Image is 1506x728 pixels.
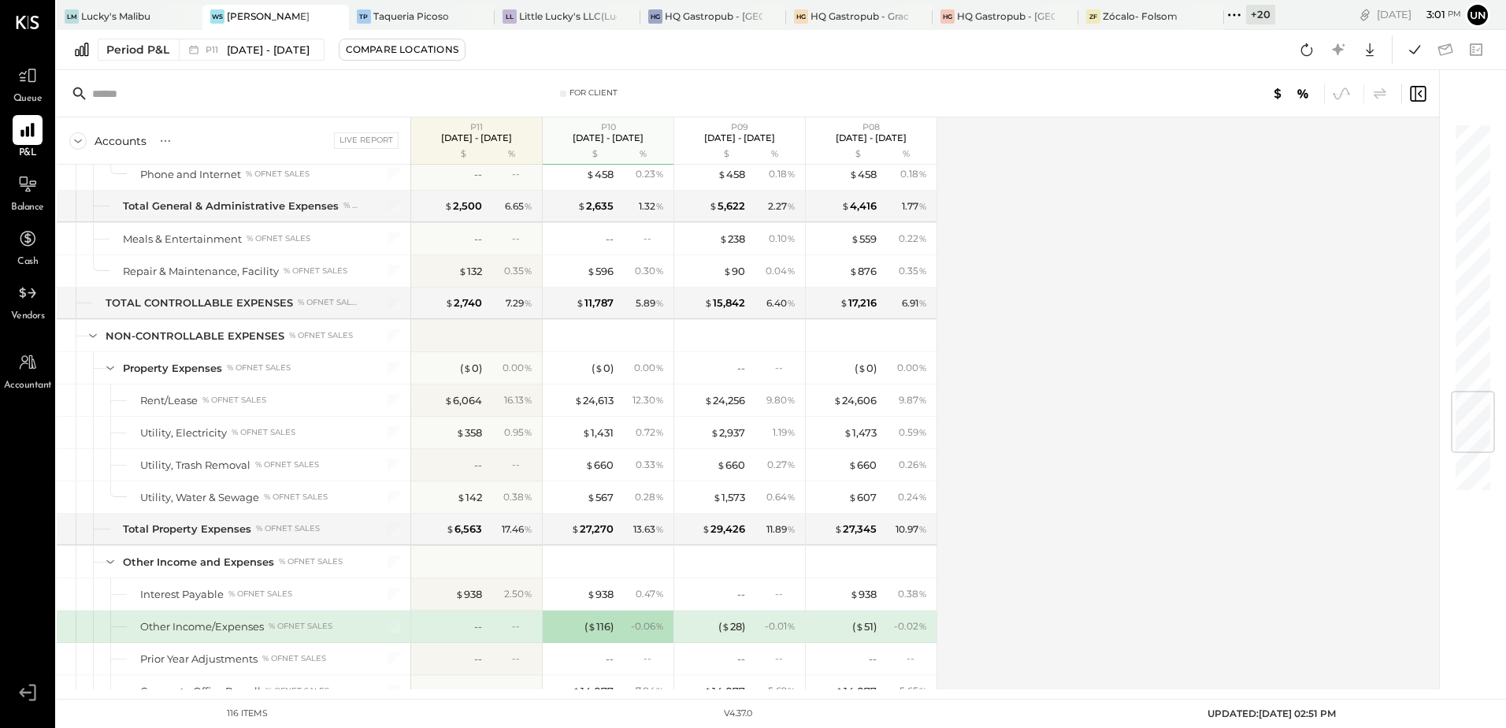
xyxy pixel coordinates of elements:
[894,619,927,633] div: - 0.02
[334,132,399,148] div: Live Report
[474,652,482,667] div: --
[140,619,264,634] div: Other Income/Expenses
[13,92,43,106] span: Queue
[655,296,664,309] span: %
[584,619,614,634] div: ( 116 )
[787,199,796,212] span: %
[918,361,927,373] span: %
[899,232,927,246] div: 0.22
[106,329,284,344] div: NON-CONTROLLABLE EXPENSES
[902,199,927,214] div: 1.77
[504,425,532,440] div: 0.95
[665,9,762,23] div: HQ Gastropub - [GEOGRAPHIC_DATA]
[855,620,864,633] span: $
[655,522,664,535] span: %
[768,684,796,698] div: 5.69
[574,394,583,407] span: $
[862,121,880,132] span: P08
[787,490,796,503] span: %
[98,39,325,61] button: Period P&L P11[DATE] - [DATE]
[723,265,732,277] span: $
[343,200,359,211] div: % of NET SALES
[851,232,859,245] span: $
[636,167,664,181] div: 0.23
[592,361,614,376] div: ( 0 )
[503,9,517,24] div: LL
[373,9,449,23] div: Taqueria Picoso
[710,426,719,439] span: $
[524,425,532,438] span: %
[918,232,927,244] span: %
[456,426,465,439] span: $
[655,458,664,470] span: %
[636,425,664,440] div: 0.72
[256,523,320,534] div: % of NET SALES
[855,361,877,376] div: ( 0 )
[210,9,224,24] div: WS
[1,278,54,324] a: Vendors
[601,121,616,132] span: P10
[704,296,713,309] span: $
[458,265,467,277] span: $
[848,459,857,471] span: $
[106,295,293,310] div: TOTAL CONTROLLABLE EXPENSES
[264,492,328,503] div: % of NET SALES
[486,148,537,161] div: %
[512,619,532,633] div: --
[524,393,532,406] span: %
[810,9,908,23] div: HQ Gastropub - Graceland Speakeasy
[766,264,796,278] div: 0.04
[749,148,800,161] div: %
[455,587,482,602] div: 938
[765,619,796,633] div: - 0.01
[848,491,857,503] span: $
[632,393,664,407] div: 12.30
[717,459,725,471] span: $
[444,393,482,408] div: 6,064
[849,167,877,182] div: 458
[140,393,198,408] div: Rent/Lease
[902,296,927,310] div: 6.91
[419,148,482,161] div: $
[474,167,482,182] div: --
[1,347,54,393] a: Accountant
[636,296,664,310] div: 5.89
[65,9,79,24] div: LM
[713,491,721,503] span: $
[918,296,927,309] span: %
[524,522,532,535] span: %
[587,490,614,505] div: 567
[140,167,241,182] div: Phone and Internet
[896,522,927,537] div: 10.97
[445,295,482,310] div: 2,740
[1465,2,1490,28] button: Un
[455,588,464,600] span: $
[634,361,664,375] div: 0.00
[1246,5,1275,24] div: + 20
[524,361,532,373] span: %
[881,148,932,161] div: %
[227,362,291,373] div: % of NET SALES
[289,330,353,341] div: % of NET SALES
[834,522,877,537] div: 27,345
[1,224,54,269] a: Cash
[840,296,848,309] span: $
[1377,7,1461,22] div: [DATE]
[850,587,877,602] div: 938
[940,9,955,24] div: HG
[644,652,664,665] div: --
[551,148,614,161] div: $
[512,684,532,697] div: --
[636,587,664,601] div: 0.47
[655,425,664,438] span: %
[506,296,532,310] div: 7.29
[731,121,748,132] span: P09
[787,684,796,696] span: %
[4,379,52,393] span: Accountant
[787,264,796,277] span: %
[907,652,927,665] div: --
[339,39,466,61] button: Compare Locations
[269,621,332,632] div: % of NET SALES
[228,589,292,600] div: % of NET SALES
[577,199,586,212] span: $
